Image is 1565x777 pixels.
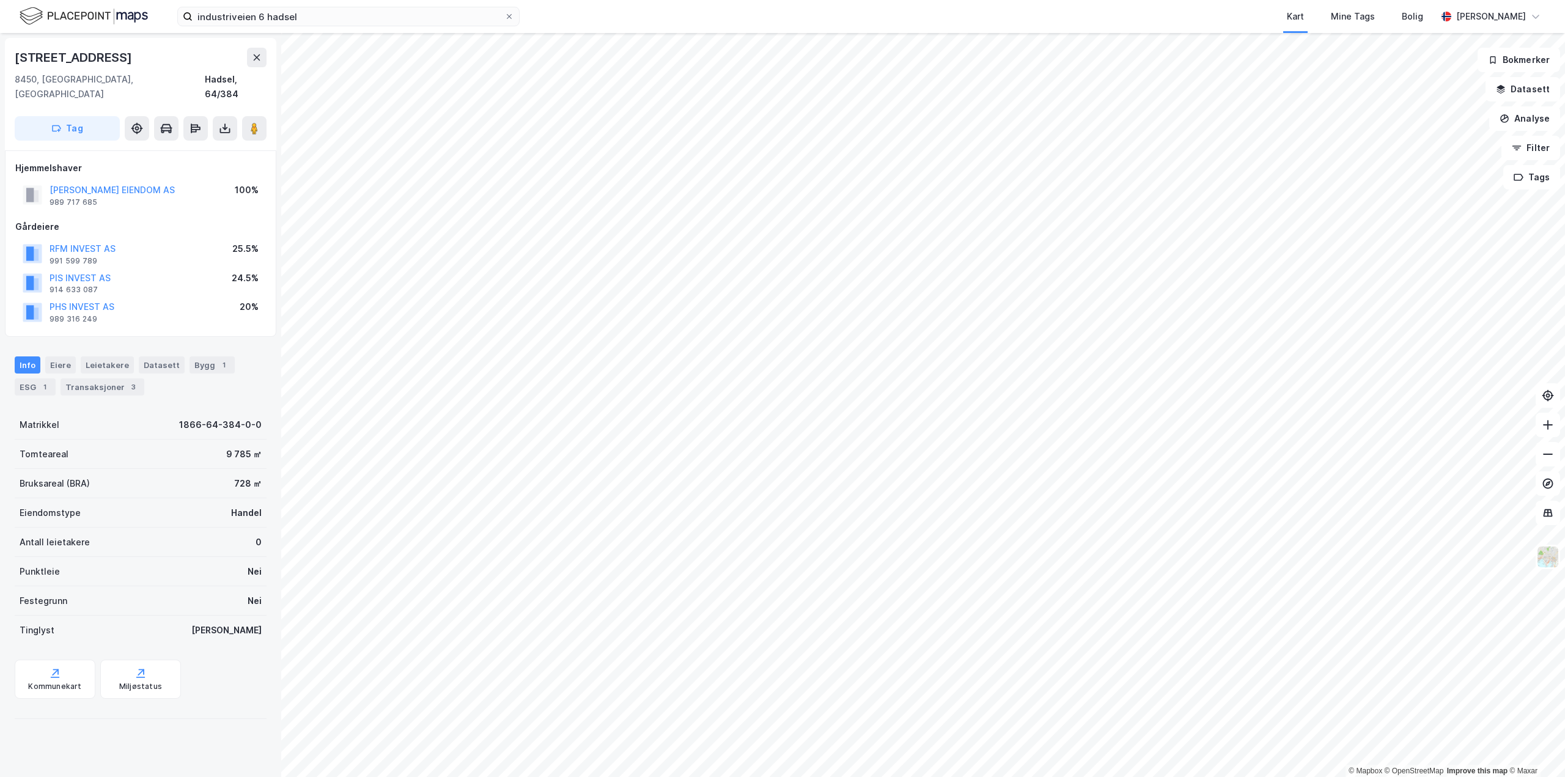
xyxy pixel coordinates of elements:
[248,564,262,579] div: Nei
[15,219,266,234] div: Gårdeiere
[20,623,54,638] div: Tinglyst
[1478,48,1560,72] button: Bokmerker
[15,378,56,396] div: ESG
[1385,767,1444,775] a: OpenStreetMap
[1486,77,1560,101] button: Datasett
[119,682,162,691] div: Miljøstatus
[20,535,90,550] div: Antall leietakere
[39,381,51,393] div: 1
[20,476,90,491] div: Bruksareal (BRA)
[50,197,97,207] div: 989 717 685
[1536,545,1559,569] img: Z
[127,381,139,393] div: 3
[15,48,134,67] div: [STREET_ADDRESS]
[240,300,259,314] div: 20%
[205,72,267,101] div: Hadsel, 64/384
[15,72,205,101] div: 8450, [GEOGRAPHIC_DATA], [GEOGRAPHIC_DATA]
[1287,9,1304,24] div: Kart
[20,564,60,579] div: Punktleie
[193,7,504,26] input: Søk på adresse, matrikkel, gårdeiere, leietakere eller personer
[1402,9,1423,24] div: Bolig
[50,256,97,266] div: 991 599 789
[248,594,262,608] div: Nei
[139,356,185,374] div: Datasett
[1331,9,1375,24] div: Mine Tags
[226,447,262,462] div: 9 785 ㎡
[45,356,76,374] div: Eiere
[1447,767,1508,775] a: Improve this map
[50,285,98,295] div: 914 633 087
[15,356,40,374] div: Info
[179,418,262,432] div: 1866-64-384-0-0
[15,161,266,175] div: Hjemmelshaver
[1349,767,1382,775] a: Mapbox
[50,314,97,324] div: 989 316 249
[20,594,67,608] div: Festegrunn
[232,241,259,256] div: 25.5%
[235,183,259,197] div: 100%
[61,378,144,396] div: Transaksjoner
[232,271,259,285] div: 24.5%
[231,506,262,520] div: Handel
[1501,136,1560,160] button: Filter
[20,506,81,520] div: Eiendomstype
[218,359,230,371] div: 1
[20,6,148,27] img: logo.f888ab2527a4732fd821a326f86c7f29.svg
[1504,718,1565,777] iframe: Chat Widget
[234,476,262,491] div: 728 ㎡
[1504,718,1565,777] div: Kontrollprogram for chat
[256,535,262,550] div: 0
[1489,106,1560,131] button: Analyse
[81,356,134,374] div: Leietakere
[1503,165,1560,190] button: Tags
[15,116,120,141] button: Tag
[1456,9,1526,24] div: [PERSON_NAME]
[28,682,81,691] div: Kommunekart
[190,356,235,374] div: Bygg
[20,418,59,432] div: Matrikkel
[191,623,262,638] div: [PERSON_NAME]
[20,447,68,462] div: Tomteareal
